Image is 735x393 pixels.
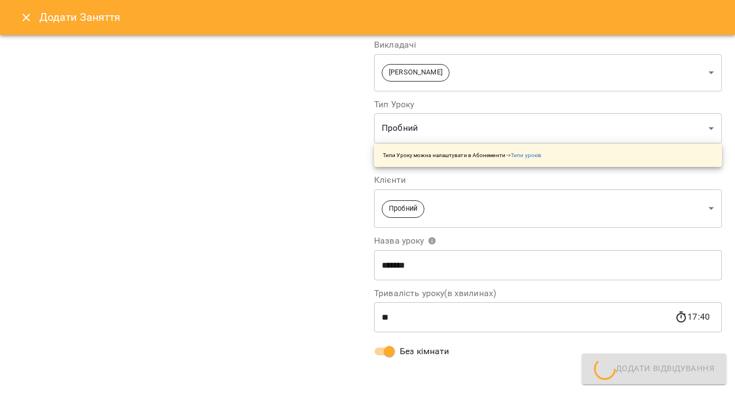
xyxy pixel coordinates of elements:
[383,151,541,159] p: Типи Уроку можна налаштувати в Абонементи ->
[13,4,39,31] button: Close
[428,236,436,245] svg: Вкажіть назву уроку або виберіть клієнтів
[382,204,424,214] span: Пробний
[39,9,722,26] h6: Додати Заняття
[374,176,722,184] label: Клієнти
[374,113,722,144] div: Пробний
[374,236,436,245] span: Назва уроку
[374,54,722,91] div: [PERSON_NAME]
[400,345,450,358] span: Без кімнати
[382,67,449,78] span: [PERSON_NAME]
[511,152,541,158] a: Типи уроків
[374,289,722,298] label: Тривалість уроку(в хвилинах)
[374,100,722,109] label: Тип Уроку
[374,41,722,49] label: Викладачі
[374,189,722,228] div: Пробний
